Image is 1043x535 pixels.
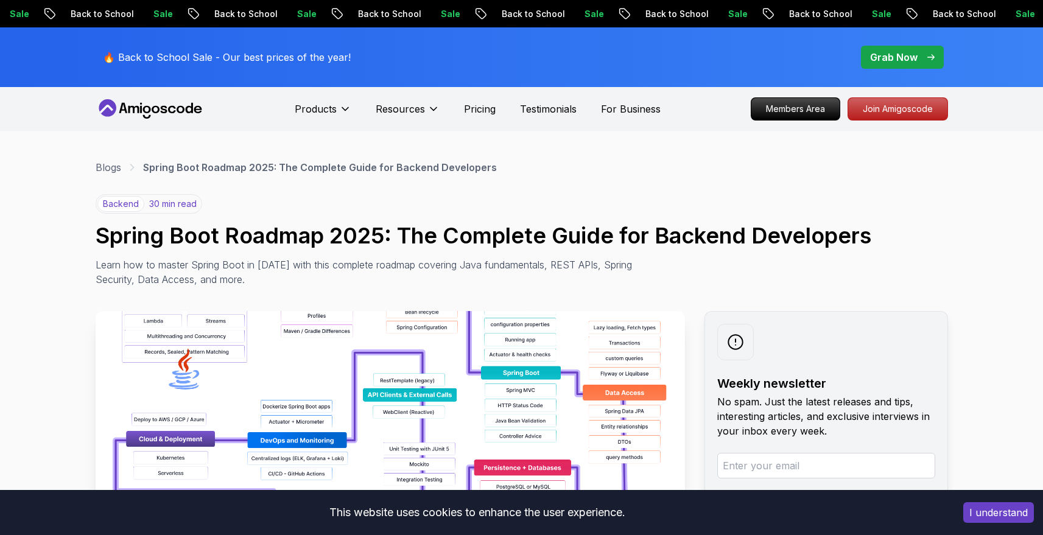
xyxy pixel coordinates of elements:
p: Back to School [915,8,997,20]
p: Back to School [196,8,279,20]
p: Grab Now [870,50,918,65]
p: Sale [279,8,318,20]
p: No spam. Just the latest releases and tips, interesting articles, and exclusive interviews in you... [717,394,935,438]
a: Join Amigoscode [848,97,948,121]
p: Products [295,102,337,116]
h1: Spring Boot Roadmap 2025: The Complete Guide for Backend Developers [96,223,948,248]
p: 30 min read [149,198,197,210]
p: Sale [997,8,1036,20]
p: Members Area [751,98,840,120]
p: Back to School [52,8,135,20]
p: Back to School [627,8,710,20]
p: Sale [135,8,174,20]
p: Back to School [771,8,854,20]
a: Members Area [751,97,840,121]
p: Sale [710,8,749,20]
p: Learn how to master Spring Boot in [DATE] with this complete roadmap covering Java fundamentals, ... [96,257,641,287]
p: Sale [423,8,462,20]
p: Back to School [483,8,566,20]
p: Back to School [340,8,423,20]
a: Pricing [464,102,496,116]
p: backend [97,196,144,212]
p: Spring Boot Roadmap 2025: The Complete Guide for Backend Developers [143,160,497,175]
p: Resources [376,102,425,116]
div: This website uses cookies to enhance the user experience. [9,499,945,526]
p: Read about our . [717,488,935,503]
h2: Weekly newsletter [717,375,935,392]
button: Resources [376,102,440,126]
button: Accept cookies [963,502,1034,523]
button: Products [295,102,351,126]
p: Sale [854,8,893,20]
a: Blogs [96,160,121,175]
a: For Business [601,102,661,116]
p: 🔥 Back to School Sale - Our best prices of the year! [103,50,351,65]
input: Enter your email [717,453,935,478]
a: privacy policy [789,489,850,502]
p: Sale [566,8,605,20]
a: Testimonials [520,102,577,116]
p: Join Amigoscode [848,98,947,120]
